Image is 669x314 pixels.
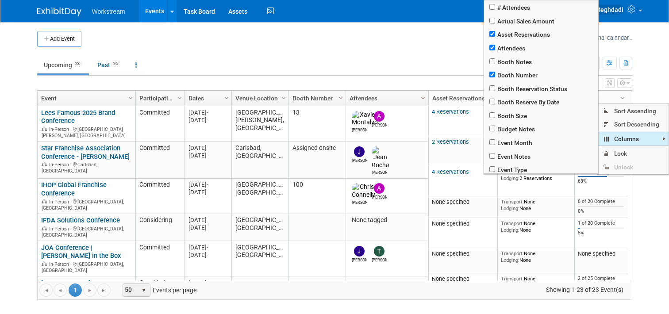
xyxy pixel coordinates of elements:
div: 63% [578,178,624,184]
a: Lees Famous 2025 Brand Conference [41,109,115,125]
span: Event Month [484,136,598,149]
span: Booth Reserve By Date [484,95,598,109]
img: In-Person Event [42,126,47,131]
div: Jacob Davis [352,257,367,263]
span: Budget Notes [484,123,598,136]
a: JOA Conference | [PERSON_NAME] in the Box [41,244,121,260]
a: Attendees [350,91,422,106]
td: [GEOGRAPHIC_DATA], [GEOGRAPHIC_DATA] [231,241,288,276]
td: Committed [135,179,185,214]
div: 0% [578,208,624,214]
span: Go to the last page [100,287,108,294]
img: In-Person Event [42,199,47,203]
img: Jean Rocha [372,146,389,169]
a: Column Settings [126,91,135,104]
span: Showing 1-23 of 23 Event(s) [538,283,631,296]
a: Dates [188,91,226,106]
span: Column Settings [280,95,287,102]
span: Actual Sales Amount [484,14,598,28]
span: None specified [432,199,469,205]
a: 2 Reservations [432,138,469,145]
div: None specified [578,250,624,257]
span: - [207,280,208,286]
span: Event Notes [484,149,598,163]
a: Participation [139,91,179,106]
div: [GEOGRAPHIC_DATA], [GEOGRAPHIC_DATA] [41,198,131,211]
span: 1 [69,283,82,297]
span: Column Settings [223,95,230,102]
img: In-Person Event [42,226,47,230]
td: [GEOGRAPHIC_DATA], [GEOGRAPHIC_DATA] [231,179,288,214]
div: [DATE] [188,279,227,287]
span: Column Settings [337,95,344,102]
a: Column Settings [222,91,231,104]
span: Attendees [484,41,598,55]
img: Tanner Michaelis [374,246,384,257]
div: [GEOGRAPHIC_DATA][PERSON_NAME], [GEOGRAPHIC_DATA] [41,125,131,138]
span: Go to the first page [42,287,50,294]
div: [DATE] [188,216,227,224]
a: Venue Location [235,91,283,106]
div: [GEOGRAPHIC_DATA], [GEOGRAPHIC_DATA] [41,225,131,238]
span: Sort Descending [598,118,669,131]
td: [GEOGRAPHIC_DATA][PERSON_NAME], [GEOGRAPHIC_DATA] [231,106,288,142]
span: Column Settings [419,95,427,102]
span: Booth Number [484,68,598,82]
a: [PERSON_NAME] [41,279,90,287]
span: Events per page [111,283,205,297]
span: In-Person [49,226,72,232]
div: Tanner Michaelis [372,257,387,263]
span: Column Settings [127,95,134,102]
span: Asset Reservations [484,28,598,42]
span: Unlock [598,160,669,174]
span: Column Settings [176,95,183,102]
div: Jacob Davis [352,157,367,164]
span: In-Person [49,126,72,132]
div: [DATE] [188,251,227,259]
span: 50 [123,284,138,296]
span: - [207,145,208,151]
div: Andrew Walters [372,122,387,128]
div: [DATE] [188,116,227,124]
span: Columns [598,132,669,146]
div: [GEOGRAPHIC_DATA], [GEOGRAPHIC_DATA] [41,260,131,273]
span: In-Person [49,162,72,168]
a: IHOP Global Franchise Conference [41,181,107,197]
span: None specified [432,220,469,227]
td: Committed [135,241,185,276]
div: [DATE] [188,188,227,196]
div: Jean Rocha [372,169,387,176]
span: Column Settings [619,95,626,102]
a: Asset Reservations [432,91,492,106]
span: In-Person [49,261,72,267]
a: Go to the previous page [54,283,67,297]
span: Booth Notes [484,55,598,69]
img: ExhibitDay [37,8,81,16]
a: 4 Reservations [432,108,469,115]
td: 100 [288,179,346,214]
a: Column Settings [618,91,627,104]
span: Go to the next page [86,287,93,294]
span: 26 [111,61,120,67]
img: Chris Connelly [352,183,375,199]
span: In-Person [49,199,72,205]
img: Andrew Walters [374,183,384,194]
span: None specified [432,250,469,257]
td: [GEOGRAPHIC_DATA], [GEOGRAPHIC_DATA] [231,214,288,241]
div: [DATE] [188,181,227,188]
div: [DATE] [188,152,227,159]
div: 1 of 20 Complete [578,220,624,226]
img: In-Person Event [42,162,47,166]
img: Jacob Davis [354,246,365,257]
div: Carlsbad, [GEOGRAPHIC_DATA] [41,161,131,174]
div: [DATE] [188,109,227,116]
span: - [207,109,208,116]
span: # Attendees [484,0,598,14]
div: [DATE] [188,144,227,152]
span: - [207,244,208,251]
div: 5% [578,230,624,236]
span: select [140,287,147,294]
td: 13 [288,106,346,142]
span: None specified [432,276,469,282]
td: Considering [135,276,185,302]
